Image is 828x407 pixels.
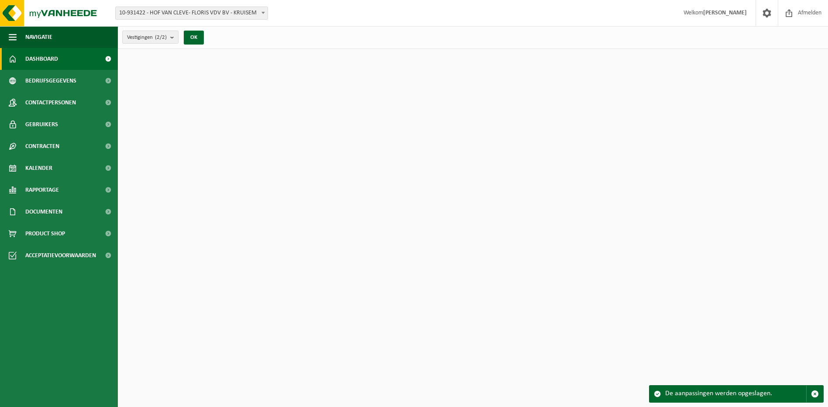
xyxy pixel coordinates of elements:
span: 10-931422 - HOF VAN CLEVE- FLORIS VDV BV - KRUISEM [115,7,268,20]
span: Dashboard [25,48,58,70]
span: Product Shop [25,223,65,245]
strong: [PERSON_NAME] [703,10,747,16]
span: Contracten [25,135,59,157]
span: 10-931422 - HOF VAN CLEVE- FLORIS VDV BV - KRUISEM [116,7,268,19]
span: Gebruikers [25,114,58,135]
span: Vestigingen [127,31,167,44]
span: Kalender [25,157,52,179]
span: Contactpersonen [25,92,76,114]
span: Acceptatievoorwaarden [25,245,96,266]
span: Documenten [25,201,62,223]
span: Rapportage [25,179,59,201]
span: Bedrijfsgegevens [25,70,76,92]
button: Vestigingen(2/2) [122,31,179,44]
div: De aanpassingen werden opgeslagen. [665,386,806,402]
span: Navigatie [25,26,52,48]
count: (2/2) [155,34,167,40]
button: OK [184,31,204,45]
